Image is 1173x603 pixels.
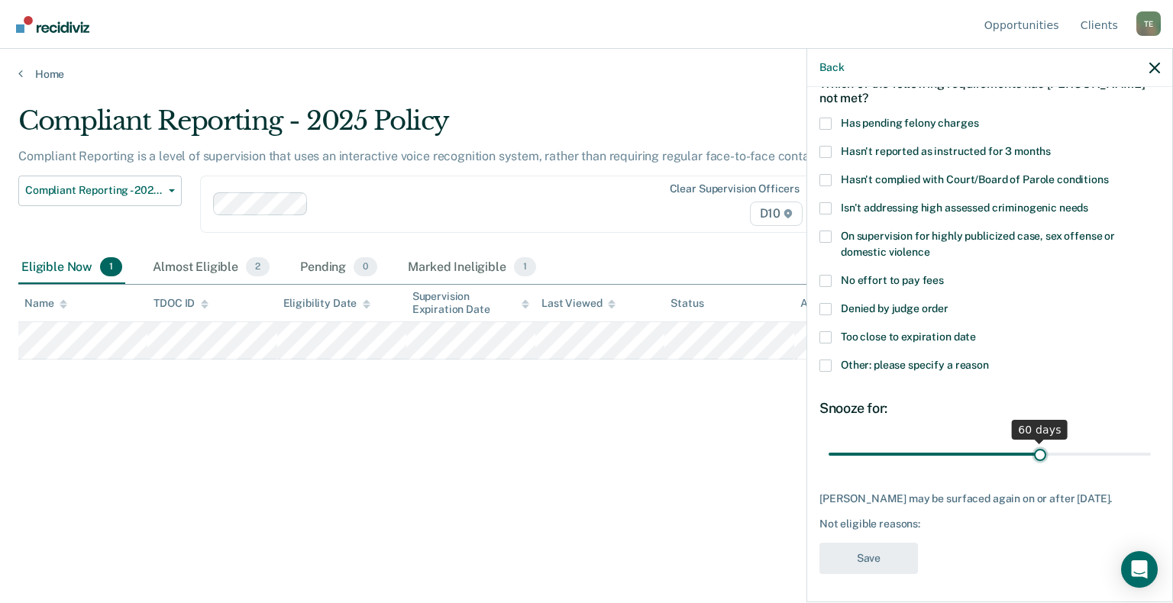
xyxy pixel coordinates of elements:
[153,297,208,310] div: TDOC ID
[18,105,898,149] div: Compliant Reporting - 2025 Policy
[1012,420,1068,440] div: 60 days
[819,64,1160,118] div: Which of the following requirements has [PERSON_NAME] not met?
[246,257,270,277] span: 2
[750,202,803,226] span: D10
[819,543,918,574] button: Save
[841,117,978,129] span: Has pending felony charges
[1136,11,1161,36] button: Profile dropdown button
[819,492,1160,505] div: [PERSON_NAME] may be surfaced again on or after [DATE].
[1136,11,1161,36] div: T E
[841,274,944,286] span: No effort to pay fees
[1121,551,1158,588] div: Open Intercom Messenger
[841,359,989,371] span: Other: please specify a reason
[671,297,703,310] div: Status
[16,16,89,33] img: Recidiviz
[841,145,1051,157] span: Hasn't reported as instructed for 3 months
[297,251,380,285] div: Pending
[819,400,1160,417] div: Snooze for:
[25,184,163,197] span: Compliant Reporting - 2025 Policy
[841,202,1088,214] span: Isn't addressing high assessed criminogenic needs
[514,257,536,277] span: 1
[541,297,616,310] div: Last Viewed
[18,251,125,285] div: Eligible Now
[841,302,948,314] span: Denied by judge order
[100,257,122,277] span: 1
[24,297,67,310] div: Name
[800,297,872,310] div: Assigned to
[18,149,829,163] p: Compliant Reporting is a level of supervision that uses an interactive voice recognition system, ...
[841,230,1115,258] span: On supervision for highly publicized case, sex offense or domestic violence
[354,257,377,277] span: 0
[841,331,976,343] span: Too close to expiration date
[405,251,539,285] div: Marked Ineligible
[670,182,800,195] div: Clear supervision officers
[819,61,844,74] button: Back
[283,297,371,310] div: Eligibility Date
[150,251,273,285] div: Almost Eligible
[18,67,1155,81] a: Home
[841,173,1109,185] span: Hasn't complied with Court/Board of Parole conditions
[819,518,1160,530] div: Not eligible reasons:
[412,290,529,316] div: Supervision Expiration Date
